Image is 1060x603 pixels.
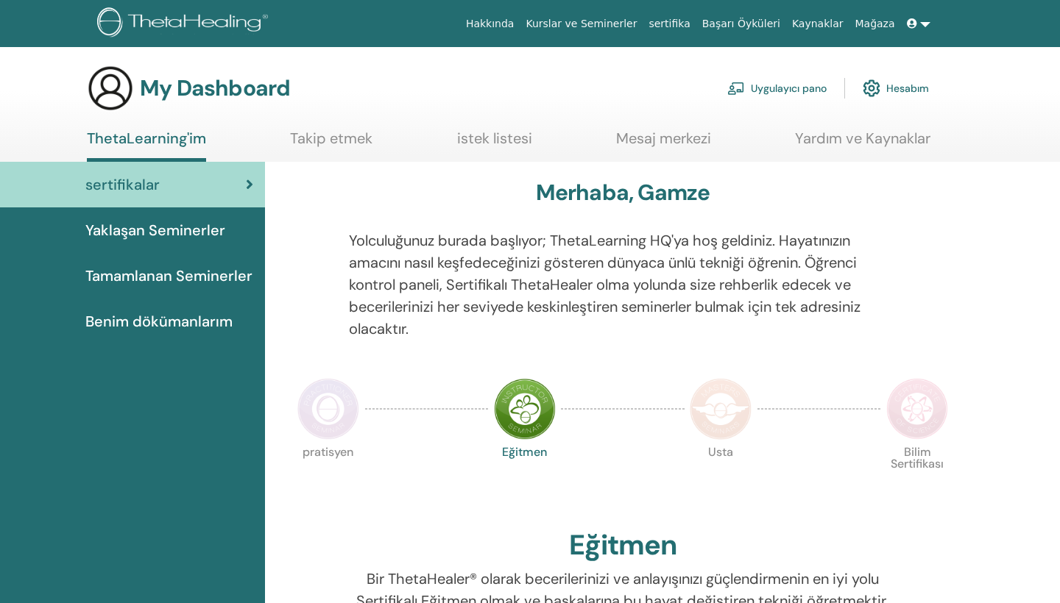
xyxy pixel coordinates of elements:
a: Hakkında [460,10,520,38]
a: istek listesi [457,129,532,158]
p: Eğitmen [494,446,556,508]
p: pratisyen [297,446,359,508]
a: Uygulayıcı pano [727,72,827,104]
h3: Merhaba, Gamze [536,179,710,206]
span: Yaklaşan Seminerler [85,219,225,241]
a: Hesabım [863,72,929,104]
p: Usta [690,446,752,508]
a: Yardım ve Kaynaklar [795,129,930,158]
p: Yolculuğunuz burada başlıyor; ThetaLearning HQ'ya hoş geldiniz. Hayatınızın amacını nasıl keşfede... [349,229,897,340]
a: Kaynaklar [786,10,849,38]
img: Instructor [494,378,556,440]
a: Takip etmek [290,129,372,158]
img: generic-user-icon.jpg [87,65,134,112]
span: Tamamlanan Seminerler [85,265,252,287]
p: Bilim Sertifikası [886,446,948,508]
img: logo.png [97,7,273,40]
a: Mesaj merkezi [616,129,711,158]
h2: Eğitmen [569,529,676,563]
span: Benim dökümanlarım [85,310,233,332]
img: Practitioner [297,378,359,440]
a: Kurslar ve Seminerler [520,10,643,38]
a: ThetaLearning'im [87,129,206,162]
span: sertifikalar [85,174,160,196]
img: Certificate of Science [886,378,948,440]
img: Master [690,378,752,440]
a: Mağaza [849,10,900,38]
img: chalkboard-teacher.svg [727,82,745,95]
a: sertifika [643,10,696,38]
h3: My Dashboard [140,75,290,101]
img: cog.svg [863,76,880,101]
a: Başarı Öyküleri [696,10,786,38]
